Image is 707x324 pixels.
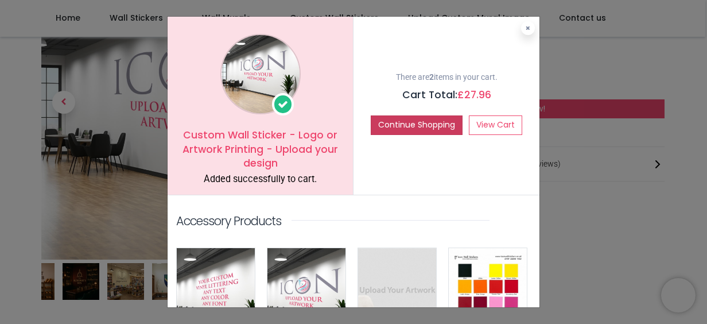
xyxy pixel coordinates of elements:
h5: Cart Total: [362,88,531,102]
div: Added successfully to cart. [176,173,344,186]
b: 2 [429,72,434,82]
img: image_1024 [220,34,301,114]
h5: Custom Wall Sticker - Logo or Artwork Printing - Upload your design [176,128,344,171]
p: There are items in your cart. [362,72,531,83]
p: Accessory Products [176,213,281,229]
span: £ [457,88,491,102]
button: Continue Shopping [371,115,463,135]
a: View Cart [469,115,522,135]
span: 27.96 [464,88,491,102]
